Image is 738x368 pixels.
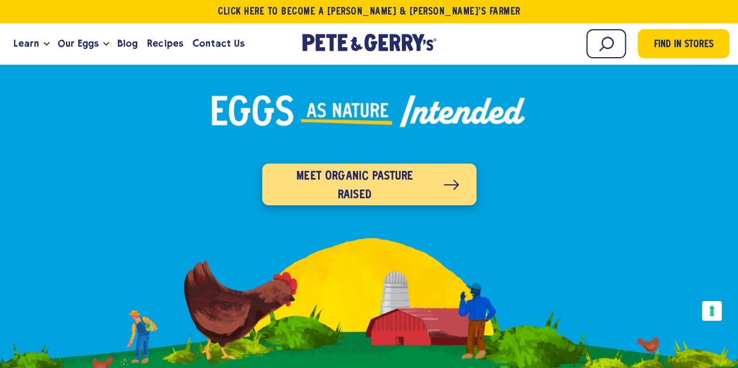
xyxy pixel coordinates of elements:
span: Find in Stores [654,37,713,53]
button: Your consent preferences for tracking technologies [702,301,722,321]
a: Recipes [142,28,187,59]
input: Search [586,29,626,58]
a: Learn [9,28,44,59]
a: Find in Stores [638,29,729,58]
a: Meet organic pasture raised [262,164,476,205]
span: Recipes [147,36,183,51]
span: Learn [13,36,39,51]
button: Open the dropdown menu for Learn [44,42,50,46]
a: Blog [113,28,142,59]
span: Contact Us [193,36,244,51]
span: Our Eggs [58,36,99,51]
span: Meet organic pasture raised [279,167,429,204]
a: Our Eggs [53,28,103,59]
button: Open the dropdown menu for Our Eggs [103,42,109,46]
a: Contact Us [188,28,249,59]
span: Blog [117,36,138,51]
